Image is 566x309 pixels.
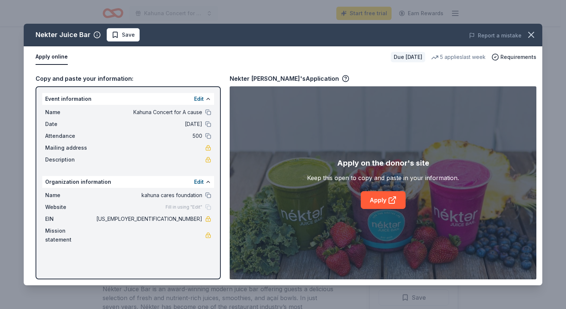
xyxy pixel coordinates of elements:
button: Requirements [492,53,536,62]
span: Mission statement [45,226,95,244]
div: Nekter Juice Bar [36,29,90,41]
span: [US_EMPLOYER_IDENTIFICATION_NUMBER] [95,215,202,223]
span: Save [122,30,135,39]
span: Requirements [500,53,536,62]
div: Organization information [42,176,214,188]
span: Mailing address [45,143,95,152]
button: Report a mistake [469,31,522,40]
div: Apply on the donor's site [337,157,429,169]
span: Name [45,108,95,117]
button: Apply online [36,49,68,65]
span: [DATE] [95,120,202,129]
div: 5 applies last week [431,53,486,62]
span: 500 [95,132,202,140]
span: Kahuna Concert for A cause [95,108,202,117]
span: Website [45,203,95,212]
div: Keep this open to copy and paste in your information. [307,173,459,182]
button: Edit [194,177,204,186]
a: Apply [361,191,406,209]
div: Event information [42,93,214,105]
div: Nekter [PERSON_NAME]'s Application [230,74,349,83]
span: EIN [45,215,95,223]
button: Save [107,28,140,41]
button: Edit [194,94,204,103]
span: Name [45,191,95,200]
div: Due [DATE] [391,52,425,62]
span: Date [45,120,95,129]
span: kahuna cares foundation [95,191,202,200]
div: Copy and paste your information: [36,74,221,83]
span: Attendance [45,132,95,140]
span: Fill in using "Edit" [166,204,202,210]
span: Description [45,155,95,164]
